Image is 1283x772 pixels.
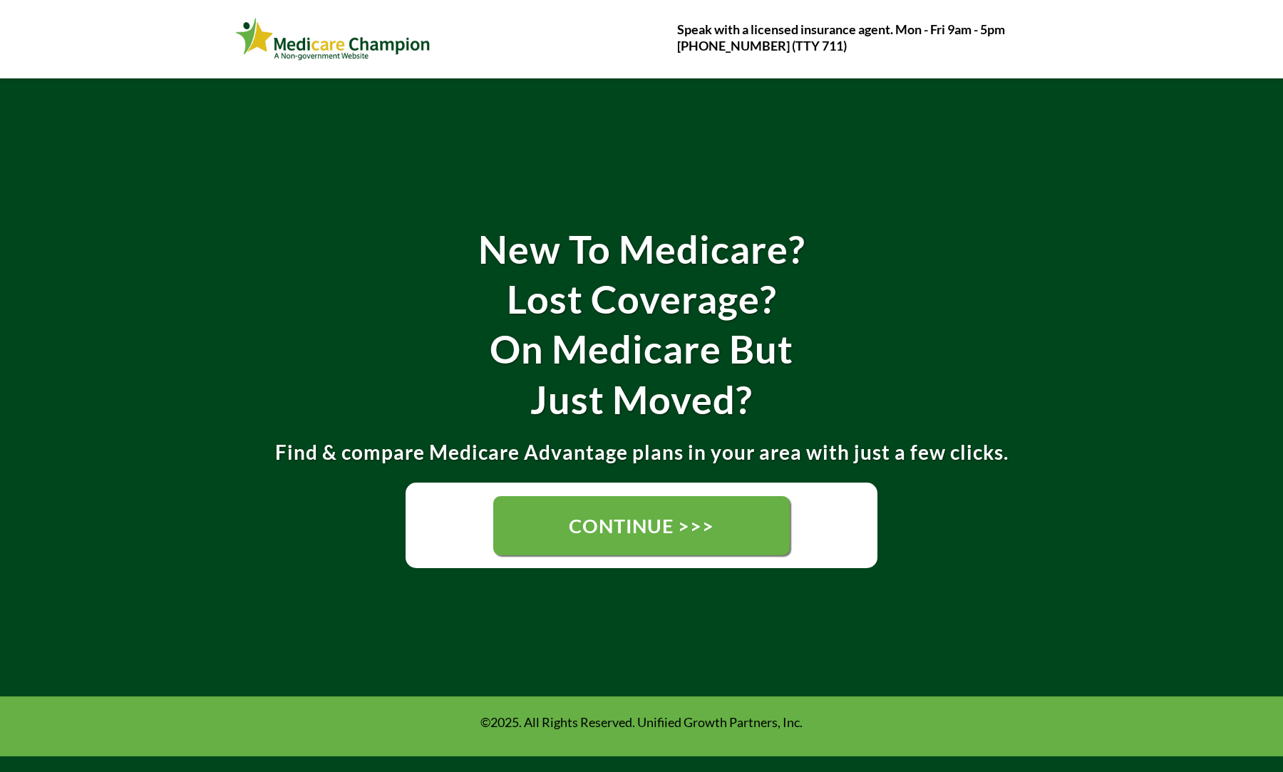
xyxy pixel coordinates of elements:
[490,326,793,372] strong: On Medicare But
[478,226,805,272] strong: New To Medicare?
[507,276,777,322] strong: Lost Coverage?
[275,440,1009,464] strong: Find & compare Medicare Advantage plans in your area with just a few clicks.
[235,15,431,63] img: Webinar
[239,714,1044,731] p: ©2025. All Rights Reserved. Unifiied Growth Partners, Inc.
[569,514,714,537] span: CONTINUE >>>
[677,21,1005,37] strong: Speak with a licensed insurance agent. Mon - Fri 9am - 5pm
[677,38,847,53] strong: [PHONE_NUMBER] (TTY 711)
[493,496,790,555] a: CONTINUE >>>
[530,376,753,423] strong: Just Moved?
